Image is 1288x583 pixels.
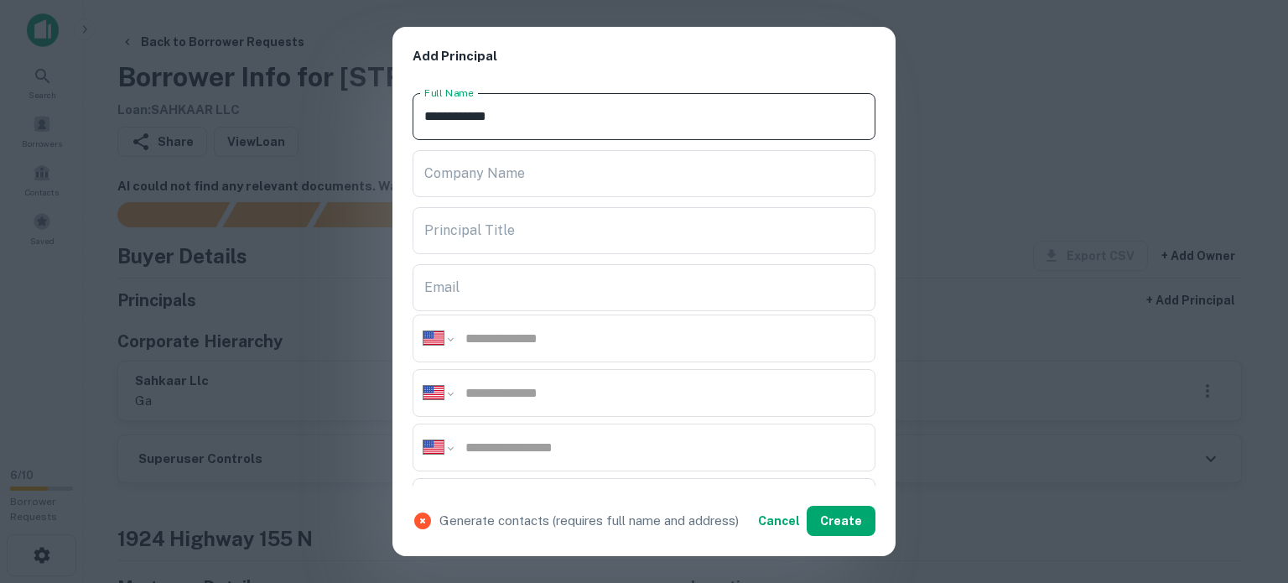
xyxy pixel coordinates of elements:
p: Generate contacts (requires full name and address) [439,511,739,531]
label: Full Name [424,86,474,100]
button: Create [807,506,875,536]
button: Cancel [751,506,807,536]
h2: Add Principal [392,27,896,86]
iframe: Chat Widget [1204,449,1288,529]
